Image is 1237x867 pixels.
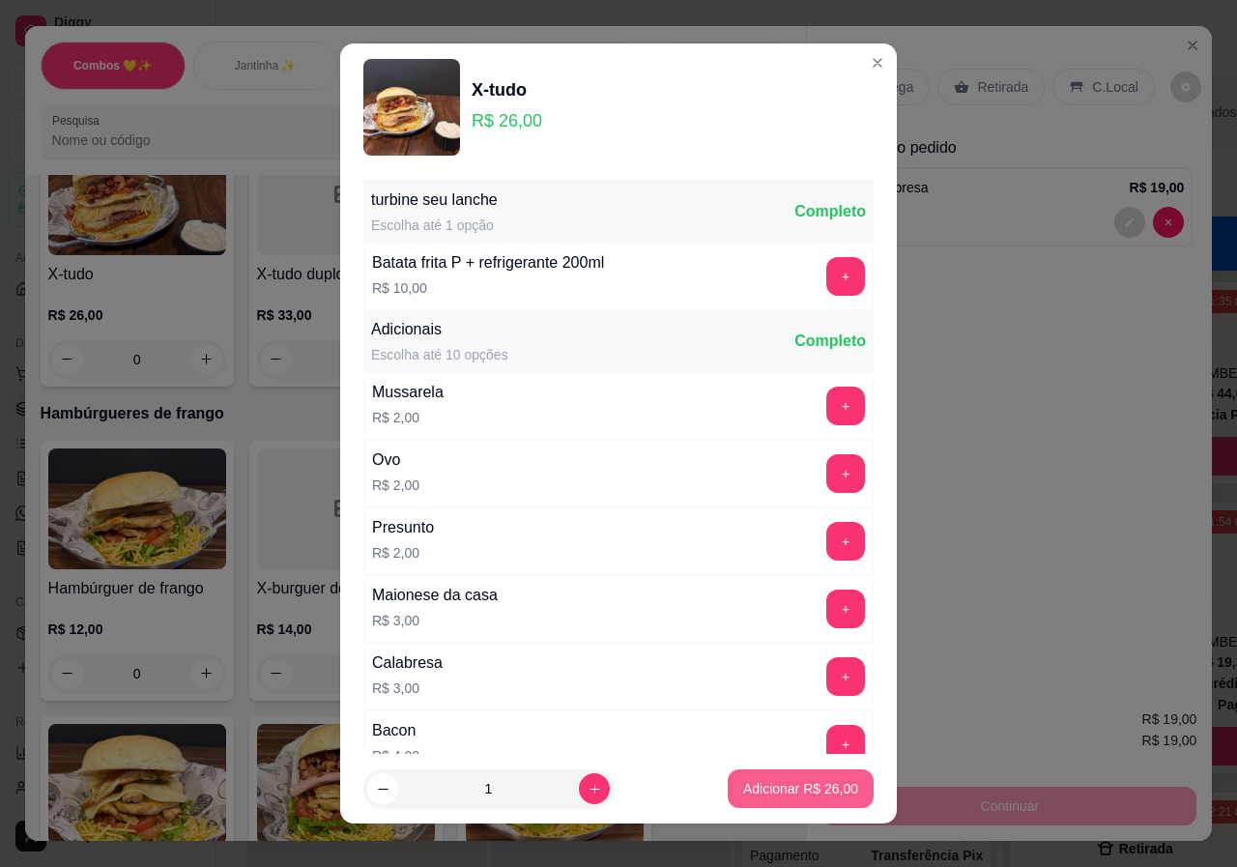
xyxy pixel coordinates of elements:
[826,590,865,628] button: add
[371,216,498,235] div: Escolha até 1 opção
[579,773,610,804] button: increase-product-quantity
[794,330,866,353] div: Completo
[371,188,498,212] div: turbine seu lanche
[472,107,542,134] p: R$ 26,00
[363,59,460,156] img: product-image
[826,257,865,296] button: add
[826,725,865,764] button: add
[372,278,604,298] p: R$ 10,00
[826,657,865,696] button: add
[372,611,498,630] p: R$ 3,00
[367,773,398,804] button: decrease-product-quantity
[372,543,434,563] p: R$ 2,00
[826,522,865,561] button: add
[372,746,419,766] p: R$ 4,00
[472,76,542,103] div: X-tudo
[826,387,865,425] button: add
[743,779,858,798] p: Adicionar R$ 26,00
[372,476,419,495] p: R$ 2,00
[372,584,498,607] div: Maionese da casa
[372,448,419,472] div: Ovo
[372,719,419,742] div: Bacon
[372,251,604,275] div: Batata frita P + refrigerante 200ml
[862,47,893,78] button: Close
[826,454,865,493] button: add
[372,408,444,427] p: R$ 2,00
[371,345,508,364] div: Escolha até 10 opções
[794,200,866,223] div: Completo
[728,769,874,808] button: Adicionar R$ 26,00
[372,516,434,539] div: Presunto
[372,679,443,698] p: R$ 3,00
[372,651,443,675] div: Calabresa
[372,381,444,404] div: Mussarela
[371,318,508,341] div: Adicionais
